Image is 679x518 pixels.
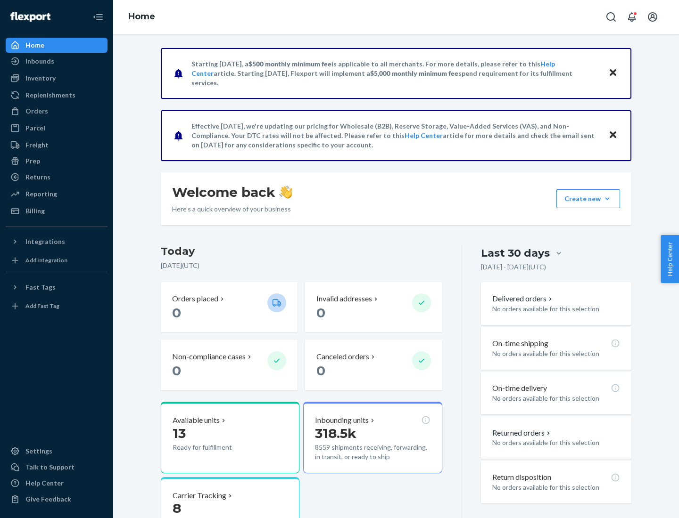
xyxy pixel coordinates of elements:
[25,256,67,264] div: Add Integration
[315,443,430,461] p: 8559 shipments receiving, forwarding, in transit, or ready to ship
[161,340,298,390] button: Non-compliance cases 0
[172,351,246,362] p: Non-compliance cases
[316,351,369,362] p: Canceled orders
[25,90,75,100] div: Replenishments
[6,186,108,202] a: Reporting
[121,3,163,31] ol: breadcrumbs
[303,402,442,473] button: Inbounding units318.5k8559 shipments receiving, forwarding, in transit, or ready to ship
[305,340,442,390] button: Canceled orders 0
[622,8,641,26] button: Open notifications
[370,69,458,77] span: $5,000 monthly minimum fee
[492,394,620,403] p: No orders available for this selection
[25,302,59,310] div: Add Fast Tag
[492,483,620,492] p: No orders available for this selection
[161,282,298,332] button: Orders placed 0
[172,204,292,214] p: Here’s a quick overview of your business
[173,425,186,441] span: 13
[6,38,108,53] a: Home
[173,443,260,452] p: Ready for fulfillment
[492,304,620,314] p: No orders available for this selection
[25,73,56,83] div: Inventory
[10,12,50,22] img: Flexport logo
[89,8,108,26] button: Close Navigation
[305,282,442,332] button: Invalid addresses 0
[492,438,620,447] p: No orders available for this selection
[556,189,620,208] button: Create new
[191,59,599,88] p: Starting [DATE], a is applicable to all merchants. For more details, please refer to this article...
[602,8,621,26] button: Open Search Box
[128,11,155,22] a: Home
[6,280,108,295] button: Fast Tags
[481,246,550,260] div: Last 30 days
[25,206,45,216] div: Billing
[6,154,108,169] a: Prep
[492,338,548,349] p: On-time shipping
[25,478,64,488] div: Help Center
[6,138,108,153] a: Freight
[6,170,108,185] a: Returns
[6,71,108,86] a: Inventory
[161,402,299,473] button: Available units13Ready for fulfillment
[6,203,108,219] a: Billing
[25,57,54,66] div: Inbounds
[492,383,547,394] p: On-time delivery
[25,140,49,150] div: Freight
[279,186,292,199] img: hand-wave emoji
[161,261,442,270] p: [DATE] ( UTC )
[315,415,369,426] p: Inbounding units
[492,293,554,304] button: Delivered orders
[191,121,599,150] p: Effective [DATE], we're updating our pricing for Wholesale (B2B), Reserve Storage, Value-Added Se...
[172,293,218,304] p: Orders placed
[25,283,56,292] div: Fast Tags
[172,305,181,321] span: 0
[6,88,108,103] a: Replenishments
[173,490,226,501] p: Carrier Tracking
[6,253,108,268] a: Add Integration
[6,299,108,314] a: Add Fast Tag
[25,106,48,116] div: Orders
[25,189,57,199] div: Reporting
[25,237,65,246] div: Integrations
[607,129,619,142] button: Close
[661,235,679,283] button: Help Center
[6,460,108,475] a: Talk to Support
[316,363,325,379] span: 0
[6,234,108,249] button: Integrations
[161,244,442,259] h3: Today
[172,363,181,379] span: 0
[25,462,75,472] div: Talk to Support
[6,54,108,69] a: Inbounds
[25,156,40,166] div: Prep
[248,60,331,68] span: $500 monthly minimum fee
[405,131,443,139] a: Help Center
[492,428,552,438] button: Returned orders
[25,40,44,50] div: Home
[6,444,108,459] a: Settings
[6,476,108,491] a: Help Center
[6,121,108,136] a: Parcel
[316,305,325,321] span: 0
[492,472,551,483] p: Return disposition
[172,184,292,201] h1: Welcome back
[25,494,71,504] div: Give Feedback
[6,104,108,119] a: Orders
[316,293,372,304] p: Invalid addresses
[25,123,45,133] div: Parcel
[643,8,662,26] button: Open account menu
[173,415,220,426] p: Available units
[25,446,52,456] div: Settings
[492,349,620,358] p: No orders available for this selection
[315,425,356,441] span: 318.5k
[481,262,546,272] p: [DATE] - [DATE] ( UTC )
[607,66,619,80] button: Close
[6,492,108,507] button: Give Feedback
[173,500,181,516] span: 8
[25,172,50,182] div: Returns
